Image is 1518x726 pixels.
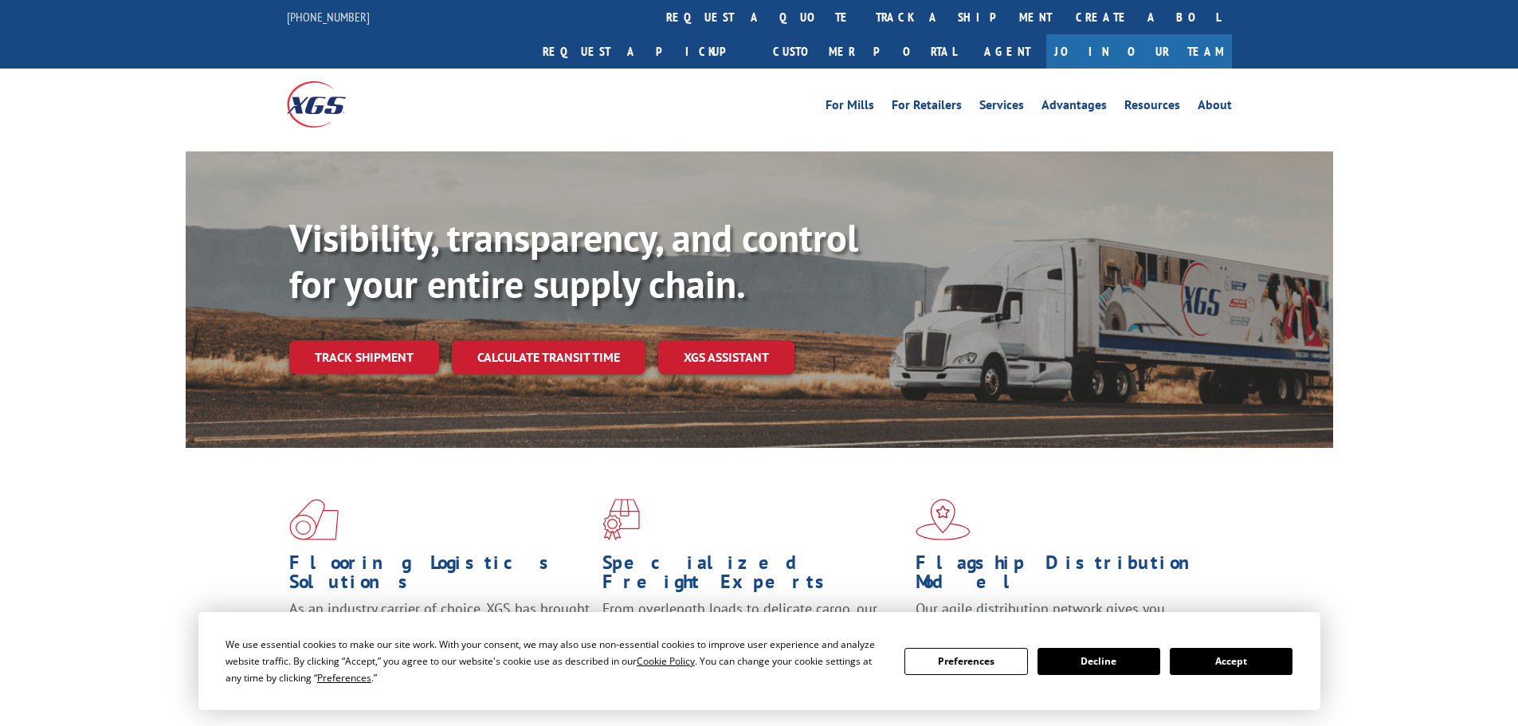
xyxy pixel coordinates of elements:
[658,340,794,375] a: XGS ASSISTANT
[761,34,968,69] a: Customer Portal
[979,99,1024,116] a: Services
[1124,99,1180,116] a: Resources
[602,553,904,599] h1: Specialized Freight Experts
[892,99,962,116] a: For Retailers
[916,553,1217,599] h1: Flagship Distribution Model
[1037,648,1160,675] button: Decline
[289,213,858,308] b: Visibility, transparency, and control for your entire supply chain.
[826,99,874,116] a: For Mills
[289,599,590,656] span: As an industry carrier of choice, XGS has brought innovation and dedication to flooring logistics...
[289,553,590,599] h1: Flooring Logistics Solutions
[637,654,695,668] span: Cookie Policy
[1198,99,1232,116] a: About
[1046,34,1232,69] a: Join Our Team
[287,9,370,25] a: [PHONE_NUMBER]
[602,599,904,670] p: From overlength loads to delicate cargo, our experienced staff knows the best way to move your fr...
[317,671,371,685] span: Preferences
[531,34,761,69] a: Request a pickup
[452,340,645,375] a: Calculate transit time
[289,340,439,374] a: Track shipment
[904,648,1027,675] button: Preferences
[916,599,1209,637] span: Our agile distribution network gives you nationwide inventory management on demand.
[916,499,971,540] img: xgs-icon-flagship-distribution-model-red
[226,636,885,686] div: We use essential cookies to make our site work. With your consent, we may also use non-essential ...
[289,499,339,540] img: xgs-icon-total-supply-chain-intelligence-red
[602,499,640,540] img: xgs-icon-focused-on-flooring-red
[968,34,1046,69] a: Agent
[1041,99,1107,116] a: Advantages
[198,612,1320,710] div: Cookie Consent Prompt
[1170,648,1292,675] button: Accept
